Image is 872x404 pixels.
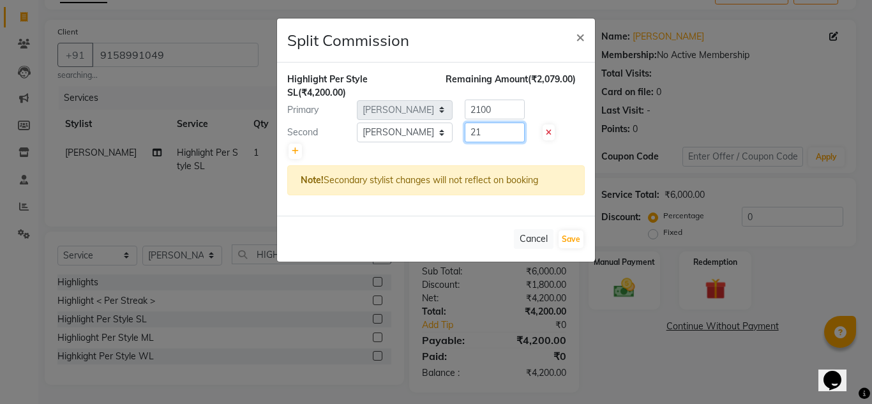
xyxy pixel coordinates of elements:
[576,27,585,46] span: ×
[818,353,859,391] iframe: chat widget
[287,165,585,195] div: Secondary stylist changes will not reflect on booking
[566,19,595,54] button: Close
[287,73,368,98] span: Highlight Per Style SL
[528,73,576,85] span: (₹2,079.00)
[559,230,583,248] button: Save
[446,73,528,85] span: Remaining Amount
[287,29,409,52] h4: Split Commission
[278,126,357,139] div: Second
[298,87,346,98] span: (₹4,200.00)
[278,103,357,117] div: Primary
[301,174,324,186] strong: Note!
[514,229,553,249] button: Cancel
